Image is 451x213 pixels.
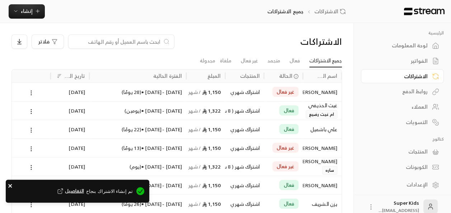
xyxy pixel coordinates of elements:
div: الإعدادات [370,181,428,188]
a: المنتجات [361,145,444,159]
span: تم إنشاء الاشتراك بنجاح [11,188,133,196]
p: جميع الاشتراكات [267,8,304,15]
span: غير فعال [277,163,294,170]
a: الفواتير [361,54,444,68]
div: [DATE] - [DATE] • ( 22 يومًا ) [94,120,182,138]
div: الفترة الحالية [153,71,182,80]
a: العملاء [361,100,444,114]
a: غير فعال [241,55,258,67]
span: / شهر [188,162,201,171]
button: التفاصيل [56,188,84,195]
div: [DATE] [55,139,85,157]
p: كتالوج [361,136,444,142]
div: اشتراك شهر ( 8 ساعات أو اقل) [229,101,259,120]
span: / شهر [188,106,201,115]
div: [DATE] - [DATE] • ( 13 يومًا ) [94,139,182,157]
a: الاشتراكات [314,8,348,15]
p: الرئيسية [361,30,444,36]
span: غير فعال [277,144,294,151]
a: متجمد [267,55,280,67]
span: / شهر [188,199,201,208]
div: [DATE] - [DATE] • ( يوم ) [94,157,182,176]
a: التسويات [361,115,444,129]
span: ساره [322,166,338,175]
span: إنشاء [21,6,33,15]
div: [PERSON_NAME] [307,176,337,194]
div: اشتراك شهري [229,83,259,101]
a: الاشتراكات [361,69,444,83]
button: close [8,182,13,189]
div: غيث الحذيفي [307,101,337,109]
span: الحالة [279,72,292,80]
div: لوحة المعلومات [370,42,428,49]
div: 1,322 [191,157,221,176]
div: [PERSON_NAME] [307,83,337,101]
span: / شهر [188,143,201,152]
div: الكوبونات [370,164,428,171]
div: يزن الشريف [307,195,337,213]
div: 1,150 [191,195,221,213]
div: المبلغ [207,71,221,80]
a: روابط الدفع [361,85,444,99]
a: الإعدادات [361,178,444,192]
span: / شهر [188,181,201,190]
a: جميع الاشتراكات [309,55,342,67]
nav: breadcrumb [267,8,348,15]
button: إنشاء [9,4,45,19]
div: 1,150 [191,120,221,138]
span: فعال [283,181,294,189]
div: [DATE] [55,101,85,120]
div: [PERSON_NAME] [307,157,337,165]
a: لوحة المعلومات [361,39,444,53]
div: [DATE] [55,176,85,194]
span: فعال [283,126,294,133]
div: العملاء [370,103,428,110]
img: Logo [403,8,445,15]
div: [PERSON_NAME] [307,139,337,157]
div: 1,150 [191,83,221,101]
div: [DATE] [55,120,85,138]
div: [DATE] - [DATE] • ( 26 يومًا ) [94,176,182,194]
span: فلاتر [38,39,50,44]
div: [DATE] [55,83,85,101]
div: التسويات [370,119,428,126]
div: المنتجات [370,148,428,155]
a: فعال [290,55,300,67]
div: اشتراك شهري [229,139,259,157]
div: اشتراك شهري [229,176,259,194]
div: المنتجات [240,71,260,80]
div: 1,150 [191,139,221,157]
div: [DATE] - [DATE] • ( يومين ) [94,101,182,120]
span: / شهر [188,125,201,134]
div: الاشتراكات [264,36,342,47]
a: الكوبونات [361,160,444,174]
span: / شهر [188,87,201,96]
input: ابحث باسم العميل أو رقم الهاتف [73,38,160,46]
button: فلاتر [32,34,64,49]
div: [DATE] - [DATE] • ( 28 يومًا ) [94,83,182,101]
div: الاشتراكات [370,73,428,80]
div: اشتراك شهر ( 8 ساعات أو اقل) [229,157,259,176]
span: فعال [283,200,294,207]
div: اشتراك شهري [229,195,259,213]
div: [DATE] [55,157,85,176]
div: علي باشميل [307,120,337,138]
span: غير فعال [277,88,294,95]
a: مجدولة [200,55,215,67]
div: 1,322 [191,101,221,120]
button: Sort [55,72,64,80]
div: روابط الدفع [370,88,428,95]
span: فعال [283,107,294,114]
div: الفواتير [370,57,428,65]
div: تاريخ التحديث [64,71,85,80]
span: ام غيث رضيع [306,110,337,119]
div: اشتراك شهري [229,120,259,138]
a: ملغاة [220,55,231,67]
div: اسم العميل [316,71,337,80]
div: 1,150 [191,176,221,194]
